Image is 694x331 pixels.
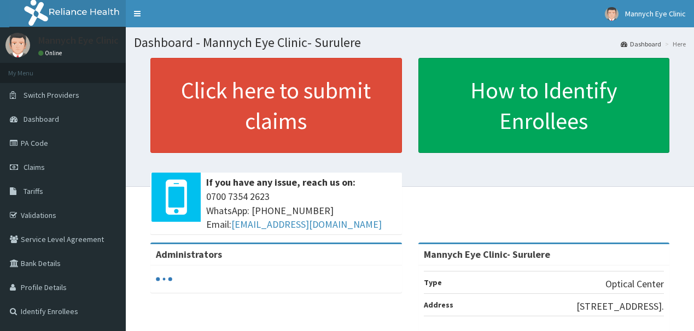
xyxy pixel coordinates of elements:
a: Click here to submit claims [150,58,402,153]
img: User Image [5,33,30,57]
b: Type [424,277,442,287]
span: 0700 7354 2623 WhatsApp: [PHONE_NUMBER] Email: [206,190,396,232]
span: Claims [24,162,45,172]
b: Address [424,300,453,310]
b: If you have any issue, reach us on: [206,176,355,188]
p: Optical Center [605,277,664,291]
span: Tariffs [24,186,43,196]
svg: audio-loading [156,271,172,287]
a: [EMAIL_ADDRESS][DOMAIN_NAME] [231,218,382,230]
span: Mannych Eye Clinic [625,9,686,19]
span: Dashboard [24,114,59,124]
li: Here [662,39,686,49]
strong: Mannych Eye Clinic- Surulere [424,248,550,261]
span: Switch Providers [24,90,79,100]
p: Mannych Eye Clinic [38,36,119,45]
a: Dashboard [621,39,661,49]
b: Administrators [156,248,222,261]
p: [STREET_ADDRESS]. [576,299,664,314]
a: Online [38,49,65,57]
a: How to Identify Enrollees [418,58,670,153]
h1: Dashboard - Mannych Eye Clinic- Surulere [134,36,686,50]
img: User Image [605,7,619,21]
